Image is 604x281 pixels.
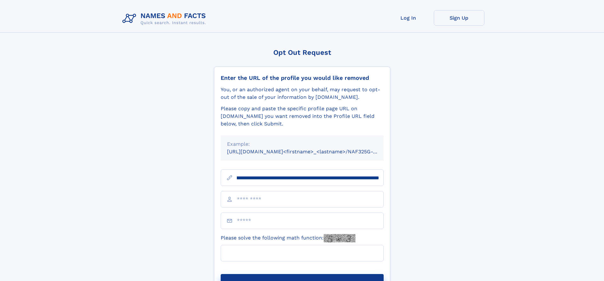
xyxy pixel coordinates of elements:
[221,234,355,242] label: Please solve the following math function:
[434,10,484,26] a: Sign Up
[227,140,377,148] div: Example:
[120,10,211,27] img: Logo Names and Facts
[383,10,434,26] a: Log In
[214,48,390,56] div: Opt Out Request
[221,105,384,128] div: Please copy and paste the specific profile page URL on [DOMAIN_NAME] you want removed into the Pr...
[227,149,396,155] small: [URL][DOMAIN_NAME]<firstname>_<lastname>/NAF325G-xxxxxxxx
[221,86,384,101] div: You, or an authorized agent on your behalf, may request to opt-out of the sale of your informatio...
[221,74,384,81] div: Enter the URL of the profile you would like removed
